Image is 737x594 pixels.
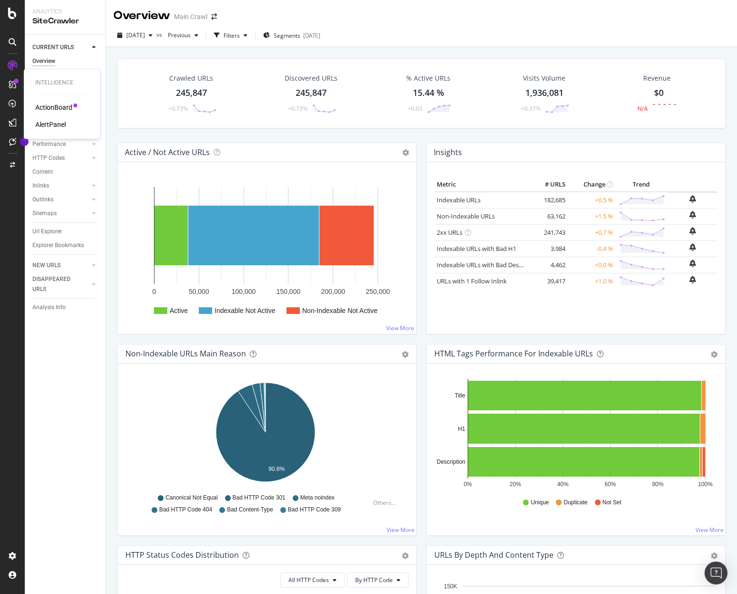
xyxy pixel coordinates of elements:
[32,195,53,205] div: Outlinks
[20,137,29,146] div: Tooltip anchor
[652,481,664,488] text: 80%
[32,302,99,313] a: Analysis Info
[280,573,345,588] button: All HTTP Codes
[615,177,667,192] th: Trend
[705,562,727,584] div: Open Intercom Messenger
[530,257,568,273] td: 4,462
[125,146,210,159] h4: Active / Not Active URLs
[113,8,170,24] div: Overview
[32,240,99,250] a: Explorer Bookmarks
[434,550,553,560] div: URLs by Depth and Content Type
[32,56,55,66] div: Overview
[408,104,422,113] div: +0.03
[464,481,472,488] text: 0%
[568,208,615,224] td: +1.5 %
[696,526,724,534] a: View More
[302,307,378,314] text: Non-Indexable Not Active
[159,506,212,514] span: Bad HTTP Code 404
[274,31,300,40] span: Segments
[153,288,156,295] text: 0
[689,243,696,251] div: bell-plus
[387,526,415,534] a: View More
[32,274,89,294] a: DISAPPEARED URLS
[288,576,329,584] span: All HTTP Codes
[164,28,202,43] button: Previous
[689,260,696,267] div: bell-plus
[413,87,444,99] div: 15.44 %
[32,181,49,191] div: Inlinks
[689,276,696,283] div: bell-plus
[568,192,615,208] td: +0.5 %
[689,195,696,203] div: bell-plus
[434,379,714,490] svg: A chart.
[568,177,615,192] th: Change
[355,576,393,584] span: By HTTP Code
[32,139,66,149] div: Performance
[35,103,72,112] a: ActionBoard
[233,494,286,502] span: Bad HTTP Code 301
[227,506,273,514] span: Bad Content-Type
[530,208,568,224] td: 63,162
[164,31,191,39] span: Previous
[510,481,521,488] text: 20%
[444,583,457,590] text: 150K
[32,167,99,177] a: Content
[530,177,568,192] th: # URLS
[32,208,57,219] div: Sitemaps
[530,224,568,240] td: 241,743
[643,73,671,83] span: Revenue
[568,257,615,273] td: +0.0 %
[169,73,213,83] div: Crawled URLs
[568,273,615,289] td: +1.0 %
[210,28,251,43] button: Filters
[32,227,62,237] div: Url Explorer
[530,192,568,208] td: 182,685
[458,426,466,432] text: H1
[268,466,285,472] text: 90.6%
[168,104,188,113] div: +0.73%
[125,550,239,560] div: HTTP Status Codes Distribution
[689,227,696,235] div: bell-plus
[521,104,541,113] div: +0.37%
[165,494,217,502] span: Canonical Not Equal
[563,499,587,507] span: Duplicate
[434,146,462,159] h4: Insights
[211,13,217,20] div: arrow-right-arrow-left
[604,481,616,488] text: 60%
[156,31,164,39] span: vs
[125,177,405,326] svg: A chart.
[32,195,89,205] a: Outlinks
[711,552,717,559] div: gear
[285,73,338,83] div: Discovered URLs
[259,28,324,43] button: Segments[DATE]
[32,139,89,149] a: Performance
[32,42,74,52] div: CURRENT URLS
[113,28,156,43] button: [DATE]
[530,240,568,257] td: 3,984
[711,351,717,358] div: gear
[402,149,409,156] i: Options
[525,87,563,99] div: 1,936,081
[406,73,450,83] div: % Active URLs
[437,459,465,465] text: Description
[373,499,400,507] div: Others...
[402,351,409,358] div: gear
[224,31,240,40] div: Filters
[434,177,530,192] th: Metric
[32,16,98,27] div: SiteCrawler
[288,104,307,113] div: +0.73%
[32,227,99,237] a: Url Explorer
[32,8,98,16] div: Analytics
[530,273,568,289] td: 39,417
[35,120,66,129] a: AlertPanel
[437,277,507,285] a: URLs with 1 Follow Inlink
[125,379,405,490] svg: A chart.
[170,307,188,314] text: Active
[32,181,89,191] a: Inlinks
[32,302,66,313] div: Analysis Info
